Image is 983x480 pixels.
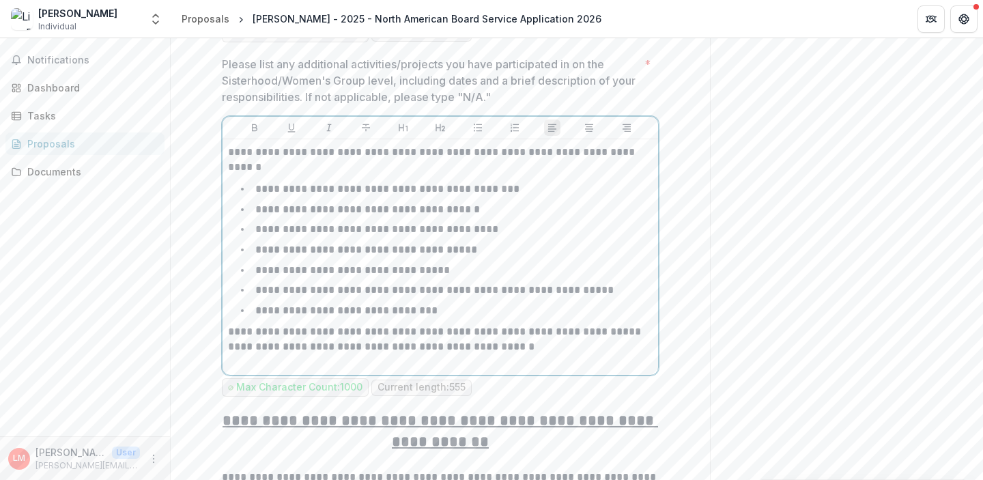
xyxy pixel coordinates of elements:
[544,119,560,136] button: Align Left
[182,12,229,26] div: Proposals
[11,8,33,30] img: Lisa E Miller
[5,160,165,183] a: Documents
[176,9,607,29] nav: breadcrumb
[507,119,523,136] button: Ordered List
[38,20,76,33] span: Individual
[358,119,374,136] button: Strike
[35,445,106,460] p: [PERSON_NAME]
[5,104,165,127] a: Tasks
[112,447,140,459] p: User
[13,454,25,463] div: Lisa Miller
[27,81,154,95] div: Dashboard
[236,382,362,393] p: Max Character Count: 1000
[395,119,412,136] button: Heading 1
[950,5,978,33] button: Get Help
[432,119,448,136] button: Heading 2
[176,9,235,29] a: Proposals
[917,5,945,33] button: Partners
[27,109,154,123] div: Tasks
[27,165,154,179] div: Documents
[470,119,486,136] button: Bullet List
[618,119,635,136] button: Align Right
[27,137,154,151] div: Proposals
[246,119,263,136] button: Bold
[38,6,117,20] div: [PERSON_NAME]
[5,49,165,71] button: Notifications
[35,460,140,472] p: [PERSON_NAME][EMAIL_ADDRESS][DOMAIN_NAME]
[146,5,165,33] button: Open entity switcher
[377,382,466,393] p: Current length: 555
[283,119,300,136] button: Underline
[222,56,639,105] p: Please list any additional activities/projects you have participated in on the Sisterhood/Women's...
[581,119,597,136] button: Align Center
[5,132,165,155] a: Proposals
[27,55,159,66] span: Notifications
[5,76,165,99] a: Dashboard
[321,119,337,136] button: Italicize
[145,451,162,467] button: More
[253,12,601,26] div: [PERSON_NAME] - 2025 - North American Board Service Application 2026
